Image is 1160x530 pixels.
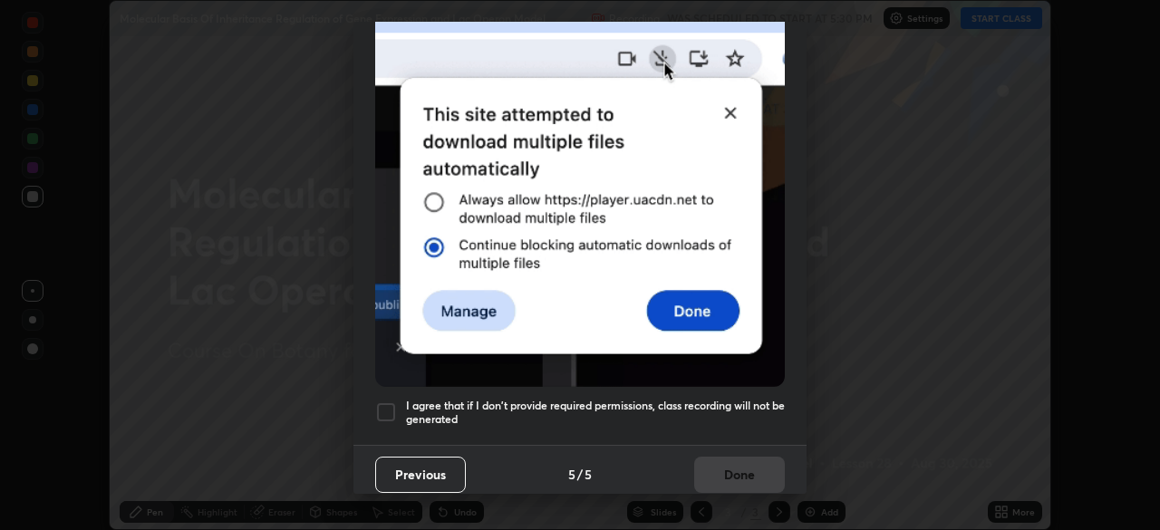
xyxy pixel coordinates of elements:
[375,457,466,493] button: Previous
[585,465,592,484] h4: 5
[577,465,583,484] h4: /
[406,399,785,427] h5: I agree that if I don't provide required permissions, class recording will not be generated
[568,465,575,484] h4: 5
